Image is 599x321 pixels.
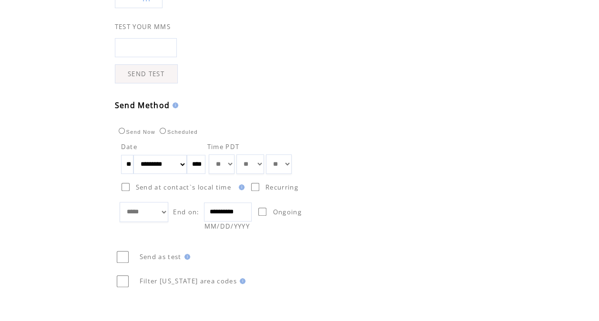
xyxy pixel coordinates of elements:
input: Scheduled [160,128,166,134]
a: SEND TEST [115,64,178,83]
span: MM/DD/YYYY [204,222,249,231]
span: Send as test [140,252,182,261]
span: Date [121,142,137,151]
label: Send Now [116,129,155,135]
img: help.gif [170,102,178,108]
img: help.gif [236,184,244,190]
span: End on: [173,208,199,216]
span: Send at contact`s local time [136,183,231,191]
span: TEST YOUR MMS [115,22,171,31]
span: Filter [US_STATE] area codes [140,277,237,285]
span: Recurring [265,183,298,191]
span: Time PDT [207,142,240,151]
input: Send Now [119,128,125,134]
span: Send Method [115,100,170,110]
img: help.gif [182,254,190,260]
span: Ongoing [273,208,301,216]
label: Scheduled [157,129,198,135]
img: help.gif [237,278,245,284]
